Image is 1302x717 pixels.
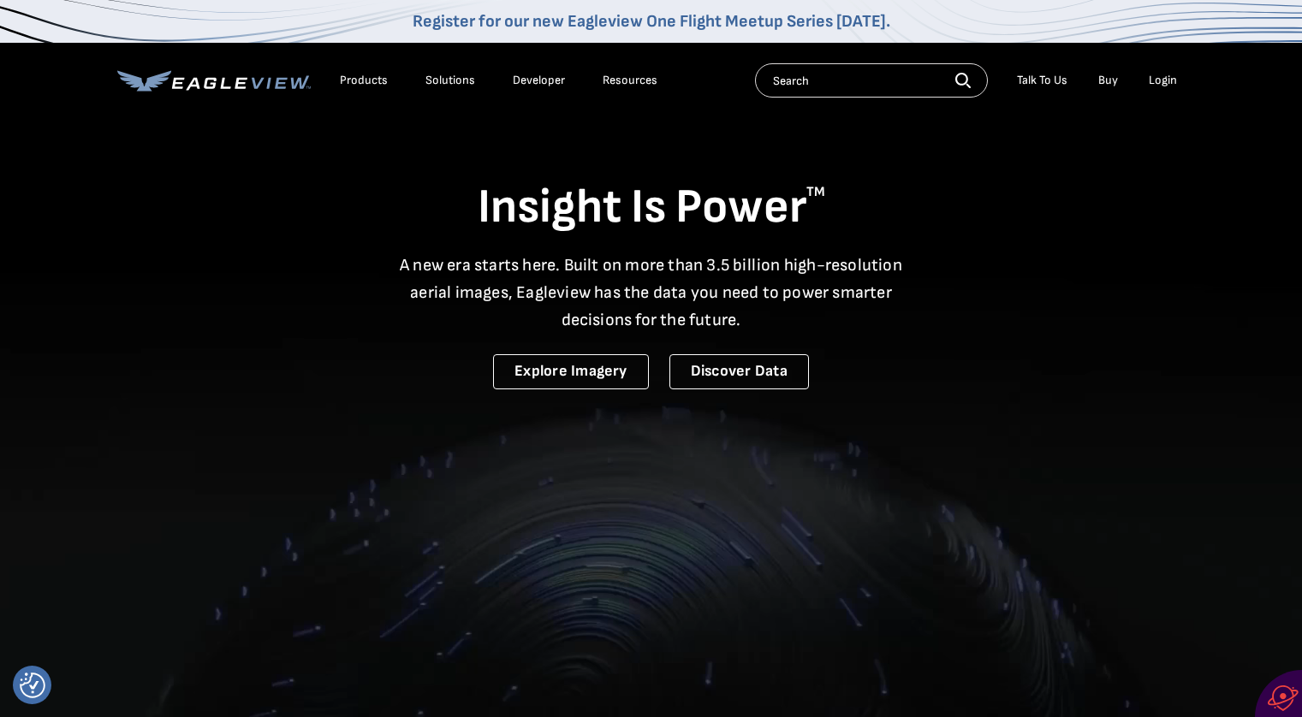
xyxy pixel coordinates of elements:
[20,673,45,698] button: Consent Preferences
[389,252,913,334] p: A new era starts here. Built on more than 3.5 billion high-resolution aerial images, Eagleview ha...
[117,178,1186,238] h1: Insight Is Power
[755,63,988,98] input: Search
[340,73,388,88] div: Products
[20,673,45,698] img: Revisit consent button
[1017,73,1067,88] div: Talk To Us
[1149,73,1177,88] div: Login
[425,73,475,88] div: Solutions
[493,354,649,389] a: Explore Imagery
[603,73,657,88] div: Resources
[413,11,890,32] a: Register for our new Eagleview One Flight Meetup Series [DATE].
[513,73,565,88] a: Developer
[806,184,825,200] sup: TM
[1098,73,1118,88] a: Buy
[669,354,809,389] a: Discover Data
